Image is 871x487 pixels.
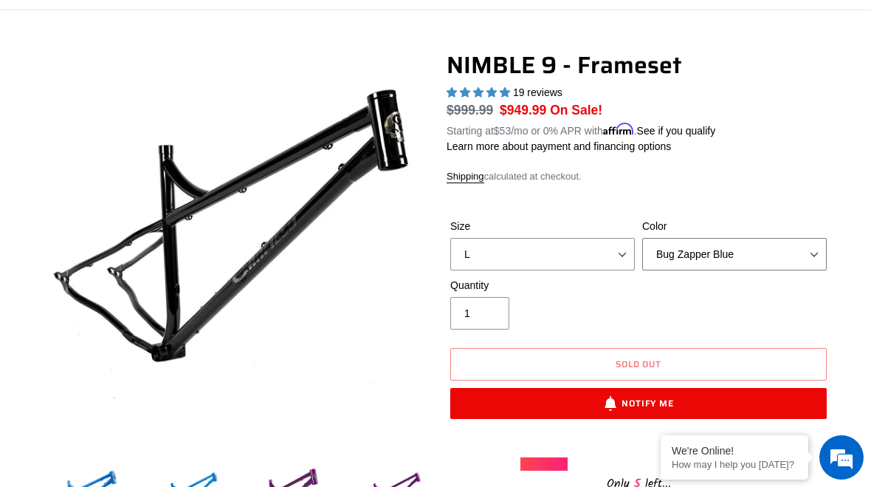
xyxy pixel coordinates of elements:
[447,140,671,152] a: Learn more about payment and financing options
[616,357,662,371] span: Sold out
[450,278,635,293] label: Quantity
[500,103,546,118] span: $949.99
[672,445,797,457] div: We're Online!
[450,219,635,234] label: Size
[447,171,484,183] a: Shipping
[603,123,634,135] span: Affirm
[642,219,827,234] label: Color
[494,125,511,137] span: $53
[637,125,716,137] a: See if you qualify - Learn more about Affirm Financing (opens in modal)
[86,148,204,297] span: We're online!
[447,103,493,118] s: $999.99
[672,459,797,470] p: How may I help you today?
[99,83,270,102] div: Chat with us now
[513,86,562,98] span: 19 reviews
[447,51,830,79] h1: NIMBLE 9 - Frameset
[450,348,827,381] button: Sold out
[7,327,281,379] textarea: Type your message and hit 'Enter'
[550,101,602,120] span: On Sale!
[47,74,84,111] img: d_696896380_company_1647369064580_696896380
[447,86,513,98] span: 4.89 stars
[242,7,278,43] div: Minimize live chat window
[447,169,830,184] div: calculated at checkout.
[16,81,38,103] div: Navigation go back
[447,120,715,139] p: Starting at /mo or 0% APR with .
[450,388,827,419] button: Notify Me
